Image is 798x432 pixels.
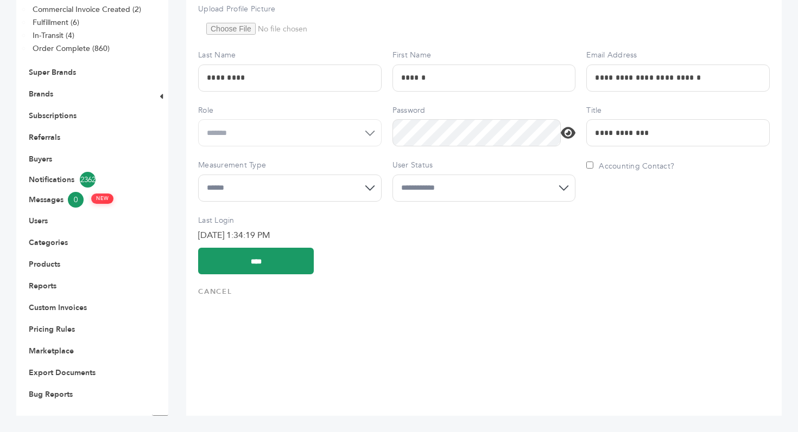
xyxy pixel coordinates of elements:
[586,105,770,116] label: Title
[33,43,110,54] a: Order Complete (860)
[29,237,68,248] a: Categories
[80,172,96,188] span: 2362
[392,105,576,116] label: Password
[198,160,382,171] label: Measurement Type
[198,229,270,241] span: [DATE] 1:34:19 PM
[29,367,96,378] a: Export Documents
[198,287,232,296] a: Cancel
[29,67,76,78] a: Super Brands
[392,160,576,171] label: User Status
[33,4,141,15] a: Commercial Invoice Created (2)
[29,389,73,399] a: Bug Reports
[29,89,53,99] a: Brands
[198,4,382,15] label: Upload Profile Picture
[586,50,770,61] label: Email Address
[33,17,79,28] a: Fulfillment (6)
[198,50,382,61] label: Last Name
[68,192,84,208] span: 0
[392,50,576,61] label: First Name
[29,302,87,313] a: Custom Invoices
[29,259,60,269] a: Products
[29,111,77,121] a: Subscriptions
[586,161,674,171] label: Accounting Contact?
[33,30,74,41] a: In-Transit (4)
[29,346,74,356] a: Marketplace
[29,154,52,164] a: Buyers
[29,216,48,226] a: Users
[29,132,60,143] a: Referrals
[198,215,382,226] label: Last Login
[586,162,593,169] input: Accounting Contact?
[198,105,382,116] label: Role
[29,172,140,188] a: Notifications2362
[91,194,113,204] span: NEW
[29,324,75,334] a: Pricing Rules
[29,192,140,208] a: Messages0 NEW
[29,281,56,291] a: Reports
